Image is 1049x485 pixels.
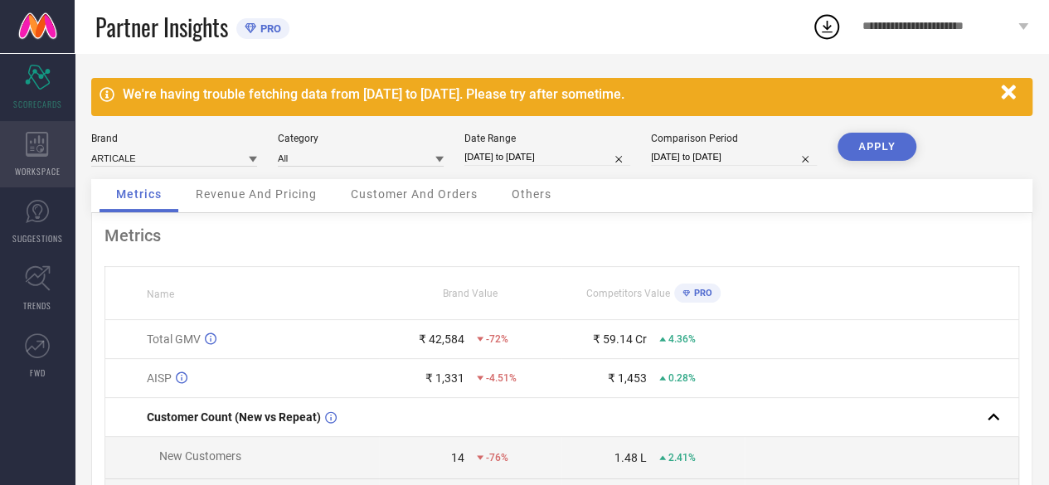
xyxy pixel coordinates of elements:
span: Metrics [116,187,162,201]
span: SCORECARDS [13,98,62,110]
span: -76% [486,452,508,463]
span: Competitors Value [586,288,670,299]
span: Partner Insights [95,10,228,44]
span: Name [147,289,174,300]
span: Customer Count (New vs Repeat) [147,410,321,424]
span: PRO [690,288,712,298]
div: ₹ 59.14 Cr [593,332,647,346]
span: Customer And Orders [351,187,478,201]
div: We're having trouble fetching data from [DATE] to [DATE]. Please try after sometime. [123,86,993,102]
span: 0.28% [668,372,696,384]
span: Brand Value [443,288,498,299]
div: Category [278,133,444,144]
input: Select comparison period [651,148,817,166]
span: SUGGESTIONS [12,232,63,245]
div: Open download list [812,12,842,41]
span: PRO [256,22,281,35]
span: -72% [486,333,508,345]
span: FWD [30,366,46,379]
span: Revenue And Pricing [196,187,317,201]
span: AISP [147,371,172,385]
span: Total GMV [147,332,201,346]
div: Date Range [464,133,630,144]
span: TRENDS [23,299,51,312]
div: ₹ 1,331 [425,371,464,385]
div: Comparison Period [651,133,817,144]
span: Others [512,187,551,201]
div: 14 [451,451,464,464]
div: Brand [91,133,257,144]
input: Select date range [464,148,630,166]
div: ₹ 1,453 [608,371,647,385]
span: 4.36% [668,333,696,345]
span: 2.41% [668,452,696,463]
div: Metrics [104,226,1019,245]
div: 1.48 L [614,451,647,464]
span: WORKSPACE [15,165,61,177]
span: -4.51% [486,372,517,384]
span: New Customers [159,449,241,463]
div: ₹ 42,584 [419,332,464,346]
button: APPLY [838,133,916,161]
